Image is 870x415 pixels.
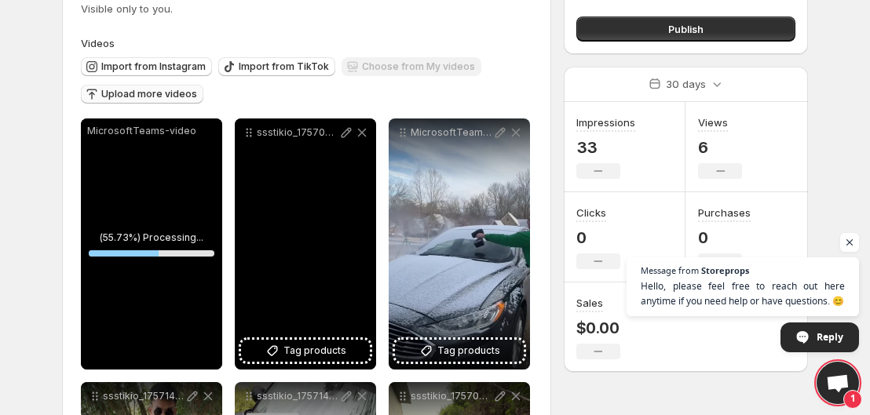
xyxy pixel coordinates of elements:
[81,85,203,104] button: Upload more videos
[103,390,185,402] p: ssstikio_1757145306338
[843,390,862,409] span: 1
[641,266,699,275] span: Message from
[698,228,751,247] p: 0
[698,115,728,130] h3: Views
[257,390,338,402] p: ssstikio_1757145540321
[576,115,635,130] h3: Impressions
[101,60,206,73] span: Import from Instagram
[698,138,742,157] p: 6
[576,205,606,220] h3: Clicks
[241,340,370,362] button: Tag products
[641,278,845,308] span: Hello, please feel free to reach out here anytime if you need help or have questions. 😊
[81,118,222,369] div: MicrosoftTeams-video(55.73%) Processing...55.72720187672587%
[389,118,530,369] div: MicrosoftTeams-videoTag products
[576,228,620,247] p: 0
[239,60,329,73] span: Import from TikTok
[87,125,216,137] p: MicrosoftTeams-video
[668,21,704,37] span: Publish
[395,340,524,362] button: Tag products
[576,319,620,337] p: $0.00
[701,266,749,275] span: Storeprops
[81,37,115,49] span: Videos
[235,118,376,369] div: ssstikio_1757060124945-ezgifcom-video-to-mp4-converterTag products
[698,205,751,220] h3: Purchases
[81,57,212,76] button: Import from Instagram
[817,362,859,404] div: Open chat
[576,138,635,157] p: 33
[257,126,338,139] p: ssstikio_1757060124945-ezgifcom-video-to-mp4-converter
[576,16,795,42] button: Publish
[576,295,603,311] h3: Sales
[437,343,500,359] span: Tag products
[101,88,197,100] span: Upload more videos
[817,323,843,351] span: Reply
[81,2,173,15] span: Visible only to you.
[411,126,492,139] p: MicrosoftTeams-video
[411,390,492,402] p: ssstikio_1757083708441 1
[666,76,706,92] p: 30 days
[283,343,346,359] span: Tag products
[218,57,335,76] button: Import from TikTok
